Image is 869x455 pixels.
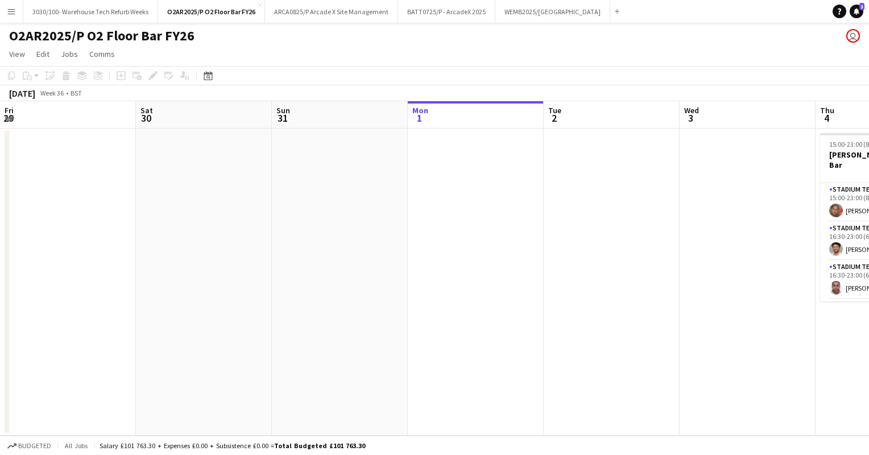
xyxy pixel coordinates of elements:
h1: O2AR2025/P O2 Floor Bar FY26 [9,27,195,44]
a: Comms [85,47,119,61]
div: Salary £101 763.30 + Expenses £0.00 + Subsistence £0.00 = [100,441,365,450]
span: View [9,49,25,59]
div: [DATE] [9,88,35,99]
span: 2 [547,111,561,125]
span: 30 [139,111,153,125]
span: All jobs [63,441,90,450]
a: Edit [32,47,54,61]
span: Jobs [61,49,78,59]
span: Week 36 [38,89,66,97]
button: BATT0725/P - ArcadeX 2025 [398,1,495,23]
span: 31 [275,111,290,125]
span: Edit [36,49,49,59]
span: Total Budgeted £101 763.30 [274,441,365,450]
span: Sun [276,105,290,115]
span: 3 [859,3,864,10]
span: Mon [412,105,428,115]
button: 3030/100- Warehouse Tech Refurb Weeks [23,1,158,23]
span: 3 [682,111,699,125]
span: Wed [684,105,699,115]
button: Budgeted [6,440,53,452]
button: ARCA0825/P Arcade X Site Management [265,1,398,23]
a: Jobs [56,47,82,61]
span: Tue [548,105,561,115]
span: Sat [140,105,153,115]
span: 1 [411,111,428,125]
span: Fri [5,105,14,115]
a: View [5,47,30,61]
span: 4 [818,111,834,125]
a: 3 [850,5,863,18]
button: O2AR2025/P O2 Floor Bar FY26 [158,1,265,23]
span: Thu [820,105,834,115]
span: Comms [89,49,115,59]
div: BST [71,89,82,97]
app-user-avatar: Callum Rhodes [846,29,860,43]
button: WEMB2025/[GEOGRAPHIC_DATA] [495,1,610,23]
span: Budgeted [18,442,51,450]
span: 29 [3,111,14,125]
